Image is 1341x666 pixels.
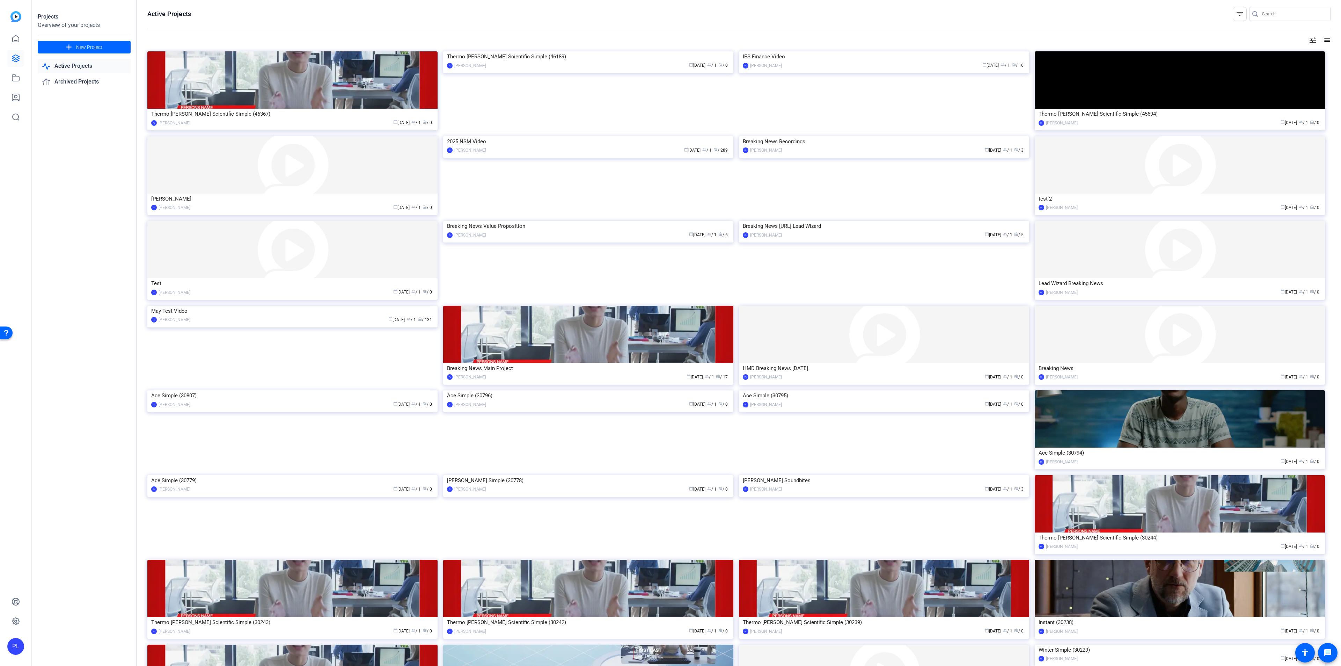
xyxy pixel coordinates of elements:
div: PL [743,374,748,380]
span: group [411,628,416,632]
span: / 1 [411,402,421,407]
span: group [707,628,711,632]
mat-icon: tune [1309,36,1317,44]
span: [DATE] [689,232,705,237]
span: / 1 [705,375,714,379]
span: radio [423,486,427,491]
span: / 1 [1003,487,1012,492]
span: radio [1310,628,1314,632]
span: / 1 [1299,205,1308,210]
span: calendar_today [689,486,693,491]
span: / 3 [1014,487,1024,492]
span: [DATE] [985,148,1001,153]
span: calendar_today [388,317,393,321]
span: / 131 [418,317,432,322]
span: calendar_today [393,486,397,491]
span: calendar_today [393,205,397,209]
div: PL [1039,290,1044,295]
span: / 0 [423,629,432,634]
div: Ace Simple (30794) [1039,448,1321,458]
div: Overview of your projects [38,21,131,29]
span: [DATE] [393,120,410,125]
div: May Test Video [151,306,434,316]
span: / 1 [1299,629,1308,634]
span: [DATE] [393,487,410,492]
span: radio [1310,374,1314,378]
div: [PERSON_NAME] Simple (30778) [447,475,730,486]
span: group [1299,374,1303,378]
div: Ace Simple (30807) [151,390,434,401]
span: / 1 [1003,402,1012,407]
div: Breaking News Value Proposition [447,221,730,231]
span: [DATE] [1281,544,1297,549]
div: Instant (30238) [1039,617,1321,628]
span: / 16 [1012,63,1024,68]
span: group [411,289,416,294]
span: / 0 [1310,544,1319,549]
span: / 0 [718,63,728,68]
span: / 0 [1310,290,1319,295]
div: PL [1039,544,1044,549]
div: [PERSON_NAME] [159,628,190,635]
div: [PERSON_NAME] [750,232,782,239]
div: PL [743,402,748,407]
div: PL [151,205,157,210]
span: / 0 [1014,375,1024,379]
span: radio [1014,486,1018,491]
span: radio [418,317,422,321]
div: PL [743,629,748,634]
span: group [707,401,711,406]
div: [PERSON_NAME] [454,62,486,69]
span: / 1 [1299,544,1308,549]
div: Thermo [PERSON_NAME] Scientific Simple (45694) [1039,109,1321,119]
div: Breaking News Main Project [447,363,730,374]
span: group [1299,120,1303,124]
span: group [1003,486,1007,491]
div: [PERSON_NAME] [750,401,782,408]
span: radio [1014,147,1018,152]
span: radio [423,120,427,124]
input: Search [1262,10,1325,18]
div: PL [743,486,748,492]
span: / 0 [423,290,432,295]
div: PL [151,486,157,492]
span: / 0 [718,629,728,634]
div: Breaking News [URL] Lead Wizard [743,221,1025,231]
span: group [705,374,709,378]
span: / 1 [707,402,717,407]
span: calendar_today [684,147,688,152]
span: [DATE] [1281,656,1297,661]
div: [PERSON_NAME] [454,628,486,635]
span: / 1 [1299,290,1308,295]
span: radio [1014,401,1018,406]
span: group [1003,232,1007,236]
div: [PERSON_NAME] [159,401,190,408]
button: New Project [38,41,131,53]
span: radio [423,401,427,406]
div: [PERSON_NAME] [454,147,486,154]
span: / 5 [1014,232,1024,237]
span: / 0 [423,120,432,125]
div: [PERSON_NAME] [750,62,782,69]
div: PL [743,232,748,238]
span: calendar_today [1281,544,1285,548]
span: / 3 [1014,148,1024,153]
span: / 1 [707,487,717,492]
span: radio [713,147,718,152]
span: radio [1014,232,1018,236]
div: [PERSON_NAME] [1046,628,1078,635]
span: calendar_today [985,147,989,152]
span: [DATE] [1281,459,1297,464]
span: / 1 [411,205,421,210]
div: PL [1039,120,1044,126]
div: [PERSON_NAME] [159,204,190,211]
div: Ace Simple (30796) [447,390,730,401]
span: radio [423,205,427,209]
div: [PERSON_NAME] [1046,289,1078,296]
div: [PERSON_NAME] [454,401,486,408]
div: PL [447,232,453,238]
span: / 1 [707,629,717,634]
span: / 1 [411,629,421,634]
div: [PERSON_NAME] [151,194,434,204]
span: [DATE] [393,402,410,407]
